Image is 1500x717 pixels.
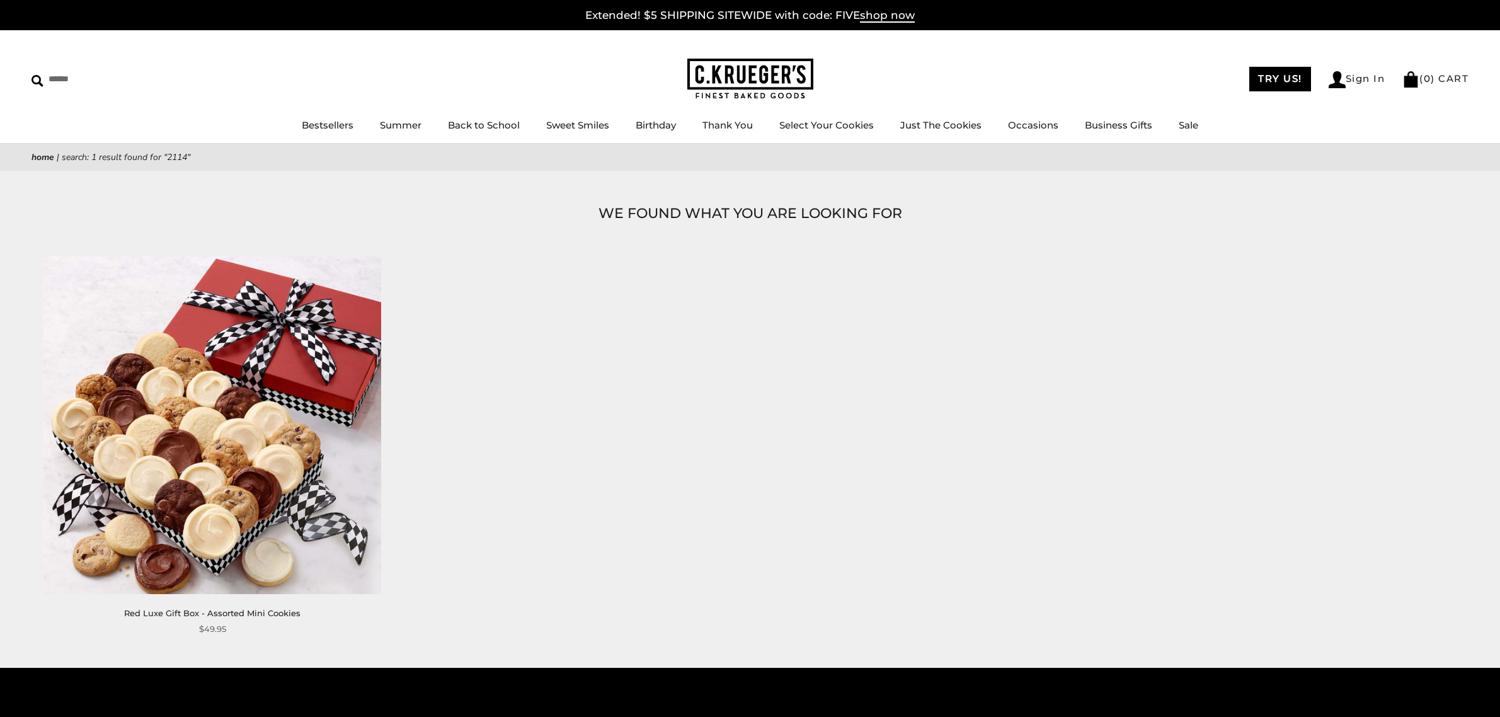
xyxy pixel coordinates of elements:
[1329,71,1385,88] a: Sign In
[860,9,915,23] span: shop now
[44,256,381,594] img: Red Luxe Gift Box - Assorted Mini Cookies
[62,151,190,163] span: Search: 1 result found for "2114"
[57,151,59,163] span: |
[31,150,1469,164] nav: breadcrumbs
[199,622,226,636] span: $49.95
[1402,72,1469,84] a: (0) CART
[900,119,982,131] a: Just The Cookies
[31,151,54,163] a: Home
[31,69,181,89] input: Search
[1085,119,1152,131] a: Business Gifts
[50,202,1450,225] h1: WE FOUND WHAT YOU ARE LOOKING FOR
[687,59,813,100] img: C.KRUEGER'S
[1179,119,1198,131] a: Sale
[1402,71,1419,88] img: Bag
[546,119,609,131] a: Sweet Smiles
[779,119,874,131] a: Select Your Cookies
[380,119,421,131] a: Summer
[636,119,676,131] a: Birthday
[585,9,915,23] a: Extended! $5 SHIPPING SITEWIDE with code: FIVEshop now
[124,608,301,618] a: Red Luxe Gift Box - Assorted Mini Cookies
[702,119,753,131] a: Thank You
[1329,71,1346,88] img: Account
[1424,72,1431,84] span: 0
[1008,119,1058,131] a: Occasions
[31,75,43,87] img: Search
[302,119,353,131] a: Bestsellers
[448,119,520,131] a: Back to School
[1249,67,1311,91] a: TRY US!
